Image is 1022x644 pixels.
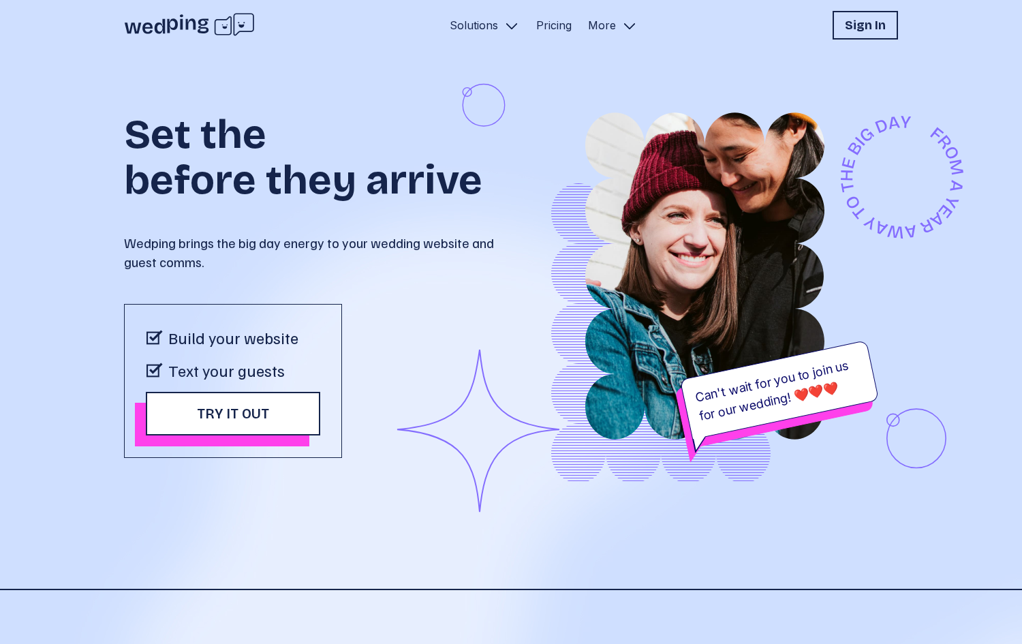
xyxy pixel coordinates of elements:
h1: Set the before they arrive [124,94,511,200]
p: Wedping brings the big day energy to your wedding website and guest comms. [124,233,511,271]
p: Build your website [168,326,298,348]
div: Can't wait for you to join us for our wedding! ❤️️️❤️️️❤️ [680,340,880,440]
a: Pricing [536,17,572,33]
img: couple [511,112,898,440]
p: Solutions [450,17,498,33]
button: Sign In [833,11,898,40]
p: Text your guests [168,359,285,381]
span: Try it out [197,405,269,422]
p: More [588,17,616,33]
nav: Primary Navigation [444,11,643,40]
h1: Sign In [845,16,886,35]
button: More [583,11,643,40]
button: Solutions [444,11,525,40]
button: Try it out [146,392,320,435]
